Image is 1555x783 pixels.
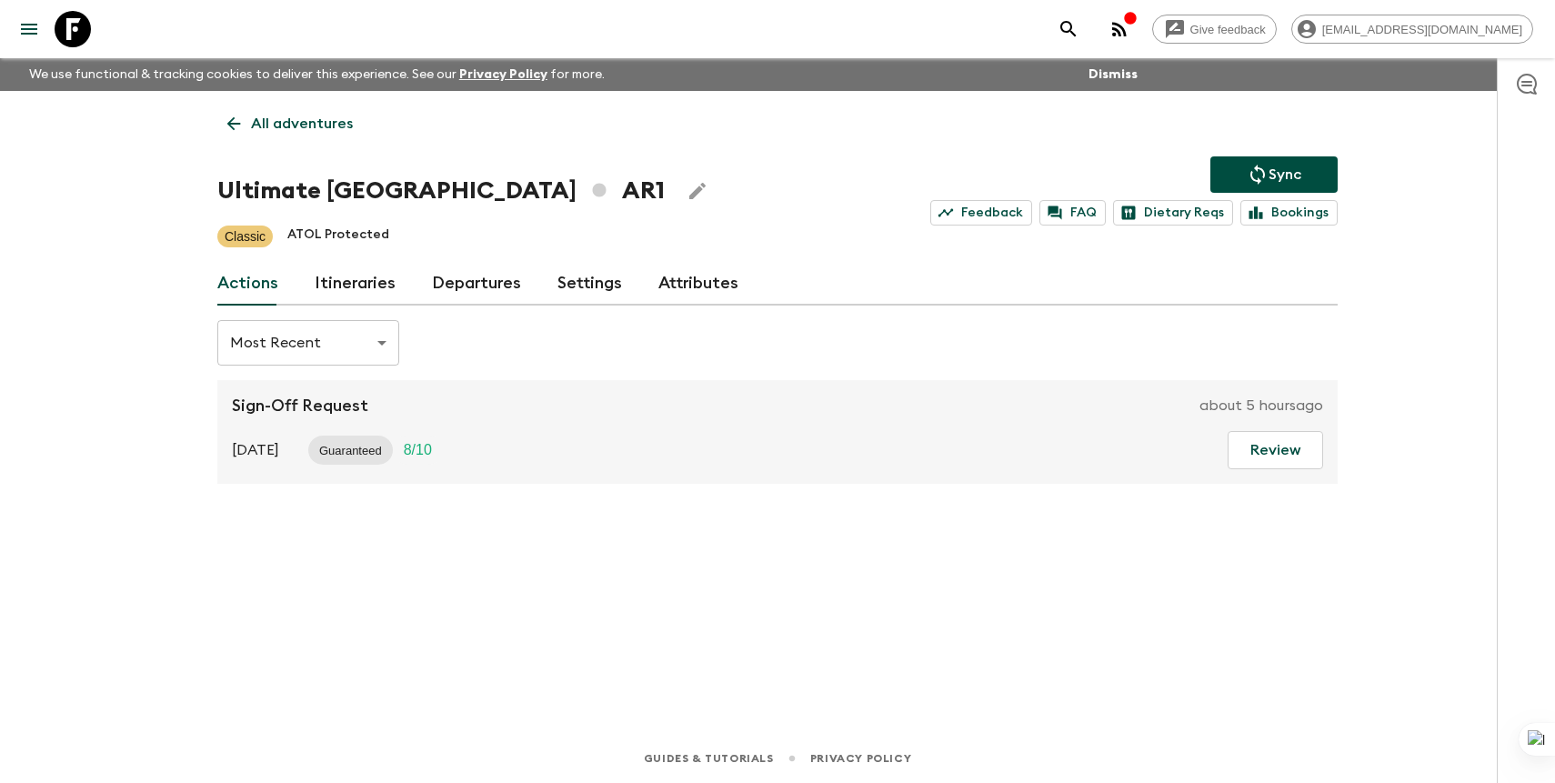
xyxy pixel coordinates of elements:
p: about 5 hours ago [1199,395,1323,417]
div: Trip Fill [393,436,443,465]
a: Privacy Policy [810,748,911,768]
span: Give feedback [1180,23,1276,36]
a: Departures [432,262,521,306]
div: Most Recent [217,317,399,368]
span: Guaranteed [308,444,393,457]
p: We use functional & tracking cookies to deliver this experience. See our for more. [22,58,612,91]
button: search adventures [1050,11,1087,47]
a: Actions [217,262,278,306]
p: All adventures [251,113,353,135]
a: Bookings [1240,200,1338,226]
button: Edit Adventure Title [679,173,716,209]
a: Dietary Reqs [1113,200,1233,226]
div: [EMAIL_ADDRESS][DOMAIN_NAME] [1291,15,1533,44]
p: ATOL Protected [287,226,389,247]
a: Itineraries [315,262,396,306]
a: FAQ [1039,200,1106,226]
button: Sync adventure departures to the booking engine [1210,156,1338,193]
p: Sign-Off Request [232,395,368,417]
button: Dismiss [1084,62,1142,87]
a: Give feedback [1152,15,1277,44]
p: [DATE] [232,439,279,461]
a: Settings [557,262,622,306]
button: Review [1228,431,1323,469]
p: 8 / 10 [404,439,432,461]
a: Guides & Tutorials [644,748,774,768]
a: All adventures [217,105,363,142]
p: Sync [1269,164,1301,186]
span: [EMAIL_ADDRESS][DOMAIN_NAME] [1312,23,1532,36]
a: Feedback [930,200,1032,226]
button: menu [11,11,47,47]
a: Attributes [658,262,738,306]
p: Classic [225,227,266,246]
h1: Ultimate [GEOGRAPHIC_DATA] AR1 [217,173,665,209]
a: Privacy Policy [459,68,547,81]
